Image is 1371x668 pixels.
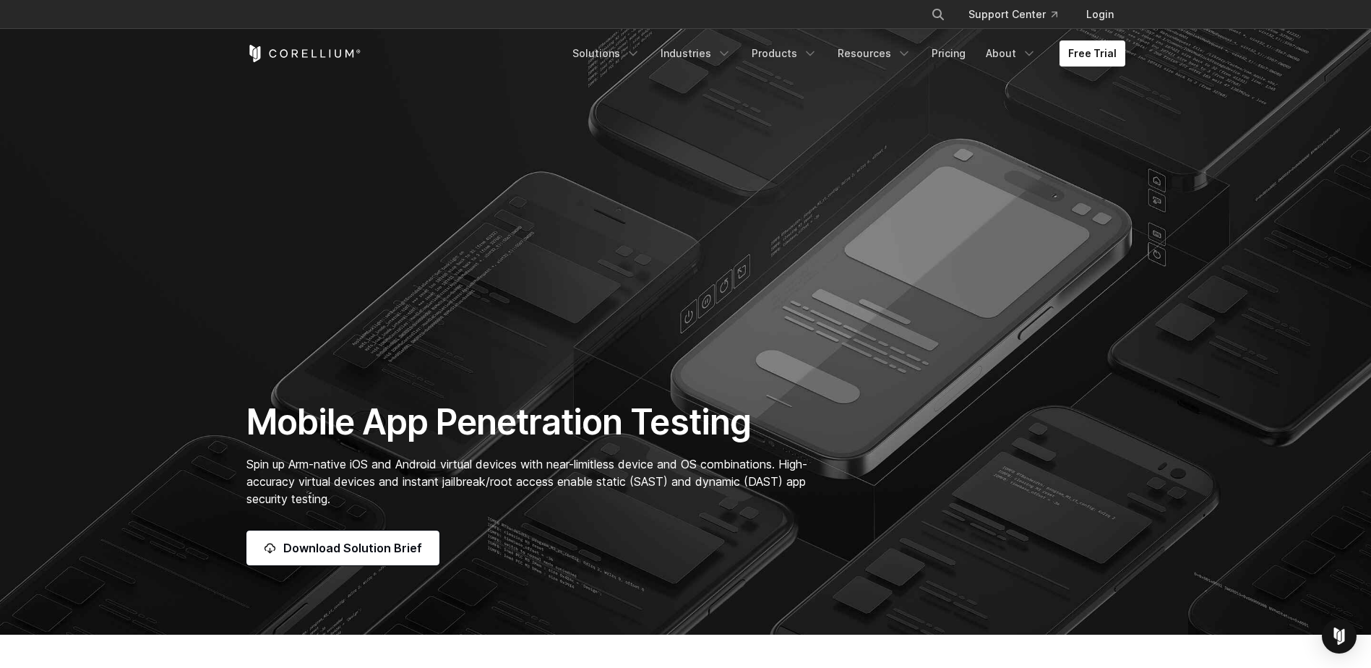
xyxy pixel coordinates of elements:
[652,40,740,67] a: Industries
[246,457,807,506] span: Spin up Arm-native iOS and Android virtual devices with near-limitless device and OS combinations...
[283,539,422,557] span: Download Solution Brief
[564,40,649,67] a: Solutions
[743,40,826,67] a: Products
[923,40,974,67] a: Pricing
[1075,1,1125,27] a: Login
[957,1,1069,27] a: Support Center
[925,1,951,27] button: Search
[246,531,439,565] a: Download Solution Brief
[1322,619,1357,654] div: Open Intercom Messenger
[1060,40,1125,67] a: Free Trial
[977,40,1045,67] a: About
[246,401,822,444] h1: Mobile App Penetration Testing
[246,45,361,62] a: Corellium Home
[914,1,1125,27] div: Navigation Menu
[829,40,920,67] a: Resources
[564,40,1125,67] div: Navigation Menu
